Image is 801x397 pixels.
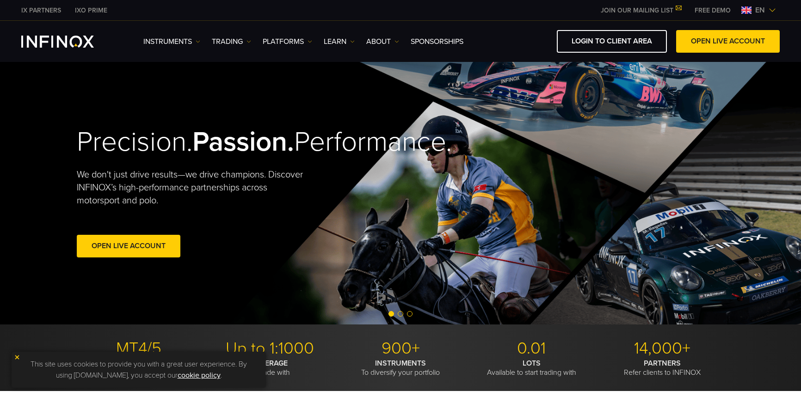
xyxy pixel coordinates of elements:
strong: INSTRUMENTS [375,359,426,368]
p: MT4/5 [77,338,201,359]
a: INFINOX MENU [688,6,738,15]
h2: Precision. Performance. [77,125,368,159]
p: 900+ [339,338,462,359]
p: Up to 1:1000 [208,338,332,359]
p: Available to start trading with [469,359,593,377]
a: TRADING [212,36,251,47]
a: INFINOX Logo [21,36,116,48]
a: INFINOX [68,6,114,15]
a: SPONSORSHIPS [411,36,463,47]
a: Instruments [143,36,200,47]
p: 14,000+ [600,338,724,359]
strong: LEVERAGE [252,359,288,368]
a: LOGIN TO CLIENT AREA [557,30,667,53]
a: cookie policy [178,371,221,380]
a: JOIN OUR MAILING LIST [594,6,688,14]
span: en [752,5,769,16]
strong: LOTS [523,359,541,368]
a: PLATFORMS [263,36,312,47]
img: yellow close icon [14,354,20,360]
p: This site uses cookies to provide you with a great user experience. By using [DOMAIN_NAME], you a... [16,356,261,383]
span: Go to slide 3 [407,311,413,317]
span: Go to slide 1 [388,311,394,317]
p: To diversify your portfolio [339,359,462,377]
a: OPEN LIVE ACCOUNT [676,30,780,53]
a: INFINOX [14,6,68,15]
p: 0.01 [469,338,593,359]
a: ABOUT [366,36,399,47]
strong: Passion. [192,125,294,159]
span: Go to slide 2 [398,311,403,317]
a: Learn [324,36,355,47]
a: Open Live Account [77,235,180,257]
p: Refer clients to INFINOX [600,359,724,377]
strong: PARTNERS [644,359,681,368]
p: We don't just drive results—we drive champions. Discover INFINOX’s high-performance partnerships ... [77,168,310,207]
p: To trade with [208,359,332,377]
